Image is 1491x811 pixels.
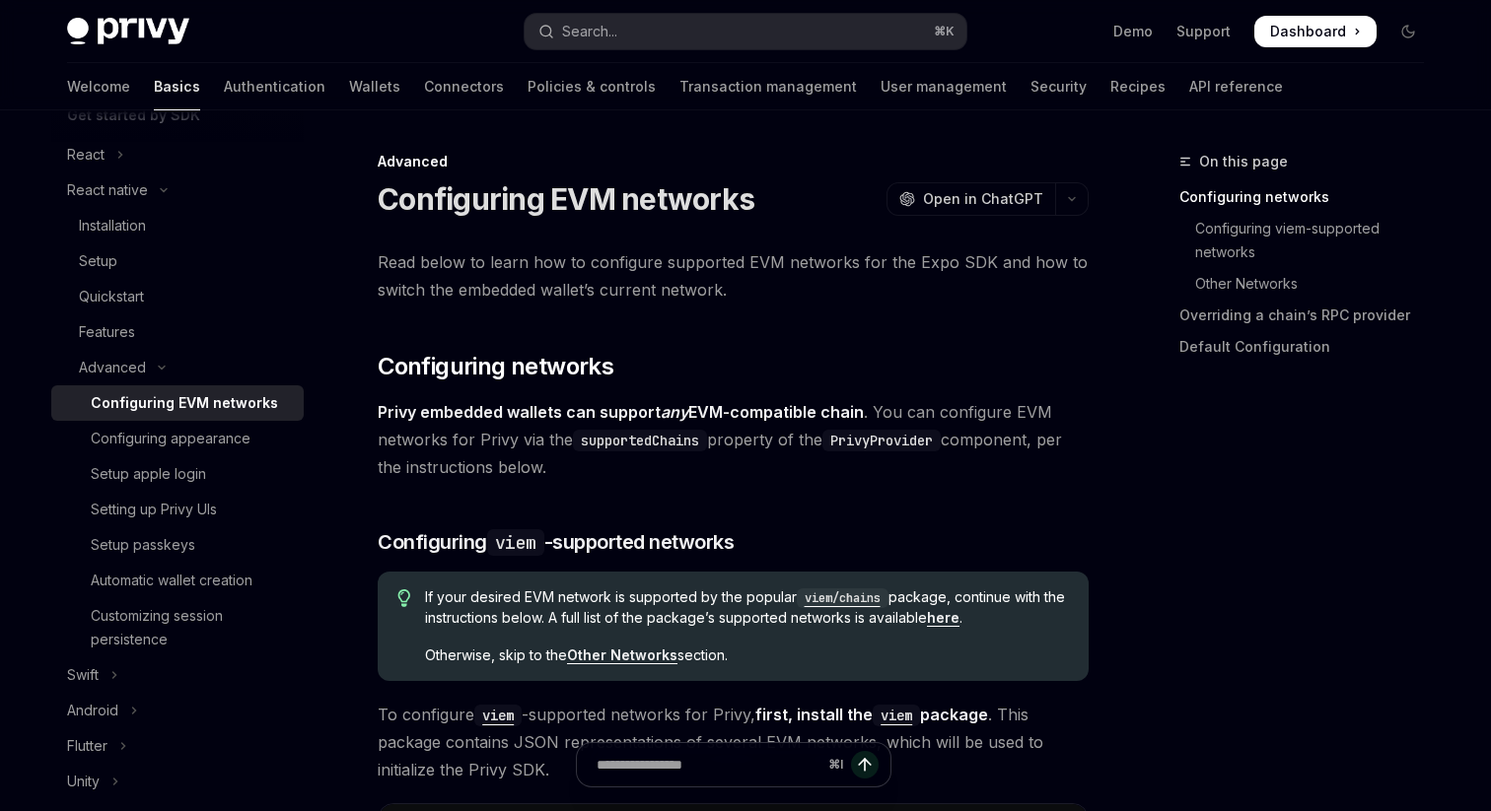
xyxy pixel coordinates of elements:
[79,249,117,273] div: Setup
[79,285,144,308] div: Quickstart
[525,14,966,49] button: Open search
[887,182,1055,216] button: Open in ChatGPT
[51,314,304,350] a: Features
[51,563,304,598] a: Automatic wallet creation
[934,24,955,39] span: ⌘ K
[797,588,888,605] a: viem/chains
[67,178,148,202] div: React native
[474,705,522,726] code: viem
[378,402,864,422] strong: Privy embedded wallets can support EVM-compatible chain
[51,279,304,314] a: Quickstart
[1176,22,1231,41] a: Support
[51,657,304,693] button: Toggle Swift section
[67,63,130,110] a: Welcome
[873,705,920,726] code: viem
[661,402,688,422] em: any
[797,588,888,608] code: viem/chains
[873,705,920,724] a: viem
[562,20,617,43] div: Search...
[51,728,304,764] button: Toggle Flutter section
[67,770,100,793] div: Unity
[51,456,304,492] a: Setup apple login
[349,63,400,110] a: Wallets
[1179,331,1440,363] a: Default Configuration
[923,189,1043,209] span: Open in ChatGPT
[224,63,325,110] a: Authentication
[51,172,304,208] button: Toggle React native section
[1179,268,1440,300] a: Other Networks
[424,63,504,110] a: Connectors
[67,663,99,687] div: Swift
[881,63,1007,110] a: User management
[51,421,304,456] a: Configuring appearance
[91,604,292,651] div: Customizing session persistence
[79,214,146,237] div: Installation
[1030,63,1087,110] a: Security
[79,356,146,379] div: Advanced
[1392,16,1424,47] button: Toggle dark mode
[91,462,206,486] div: Setup apple login
[67,734,107,758] div: Flutter
[67,18,189,45] img: dark logo
[1110,63,1166,110] a: Recipes
[51,137,304,172] button: Toggle React section
[378,181,754,217] h1: Configuring EVM networks
[91,427,250,450] div: Configuring appearance
[567,646,677,664] a: Other Networks
[1179,300,1440,331] a: Overriding a chain’s RPC provider
[91,498,217,521] div: Setting up Privy UIs
[67,143,105,167] div: React
[51,527,304,563] a: Setup passkeys
[378,152,1089,171] div: Advanced
[1113,22,1153,41] a: Demo
[154,63,200,110] a: Basics
[528,63,656,110] a: Policies & controls
[474,705,522,724] a: viem
[51,208,304,243] a: Installation
[1199,150,1288,173] span: On this page
[1179,181,1440,213] a: Configuring networks
[822,430,941,451] code: PrivyProvider
[1189,63,1283,110] a: API reference
[1270,22,1346,41] span: Dashboard
[51,350,304,385] button: Toggle Advanced section
[425,645,1069,665] span: Otherwise, skip to the section.
[1254,16,1377,47] a: Dashboard
[851,751,879,778] button: Send message
[679,63,857,110] a: Transaction management
[378,248,1089,304] span: Read below to learn how to configure supported EVM networks for the Expo SDK and how to switch th...
[91,569,252,592] div: Automatic wallet creation
[51,764,304,799] button: Toggle Unity section
[51,243,304,279] a: Setup
[51,492,304,527] a: Setting up Privy UIs
[487,529,544,556] code: viem
[573,430,707,451] code: supportedChains
[425,587,1069,628] span: If your desired EVM network is supported by the popular package, continue with the instructions b...
[79,320,135,344] div: Features
[378,351,613,382] span: Configuring networks
[397,589,411,607] svg: Tip
[378,528,734,556] span: Configuring -supported networks
[597,743,820,786] input: Ask a question...
[51,598,304,657] a: Customizing session persistence
[927,609,959,627] a: here
[755,705,988,724] strong: first, install the package
[378,701,1089,783] span: To configure -supported networks for Privy, . This package contains JSON representations of sever...
[378,398,1089,481] span: . You can configure EVM networks for Privy via the property of the component, per the instruction...
[1179,213,1440,268] a: Configuring viem-supported networks
[567,646,677,663] strong: Other Networks
[91,391,278,415] div: Configuring EVM networks
[91,533,195,557] div: Setup passkeys
[51,693,304,728] button: Toggle Android section
[51,385,304,421] a: Configuring EVM networks
[67,699,118,722] div: Android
